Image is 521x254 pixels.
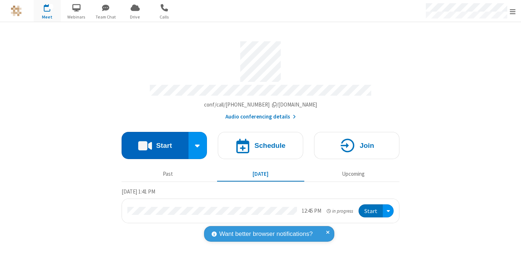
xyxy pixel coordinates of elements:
h4: Start [156,142,172,149]
iframe: Chat [503,235,516,249]
section: Today's Meetings [122,187,399,224]
span: Calls [151,14,178,20]
button: Start [122,132,189,159]
div: Open menu [383,204,394,218]
span: Copy my meeting room link [204,101,317,108]
h4: Schedule [254,142,285,149]
button: Past [124,167,212,181]
button: Audio conferencing details [225,113,296,121]
div: 12:45 PM [302,207,321,215]
div: 1 [49,4,54,9]
section: Account details [122,36,399,121]
button: Start [359,204,383,218]
img: QA Selenium DO NOT DELETE OR CHANGE [11,5,22,16]
button: Schedule [218,132,303,159]
button: Upcoming [310,167,397,181]
button: [DATE] [217,167,304,181]
span: Webinars [63,14,90,20]
div: Start conference options [189,132,207,159]
span: Drive [122,14,149,20]
span: Team Chat [92,14,119,20]
span: [DATE] 1:41 PM [122,188,155,195]
button: Join [314,132,399,159]
button: Copy my meeting room linkCopy my meeting room link [204,101,317,109]
h4: Join [360,142,374,149]
span: Meet [34,14,61,20]
span: Want better browser notifications? [219,229,313,239]
em: in progress [327,208,353,215]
